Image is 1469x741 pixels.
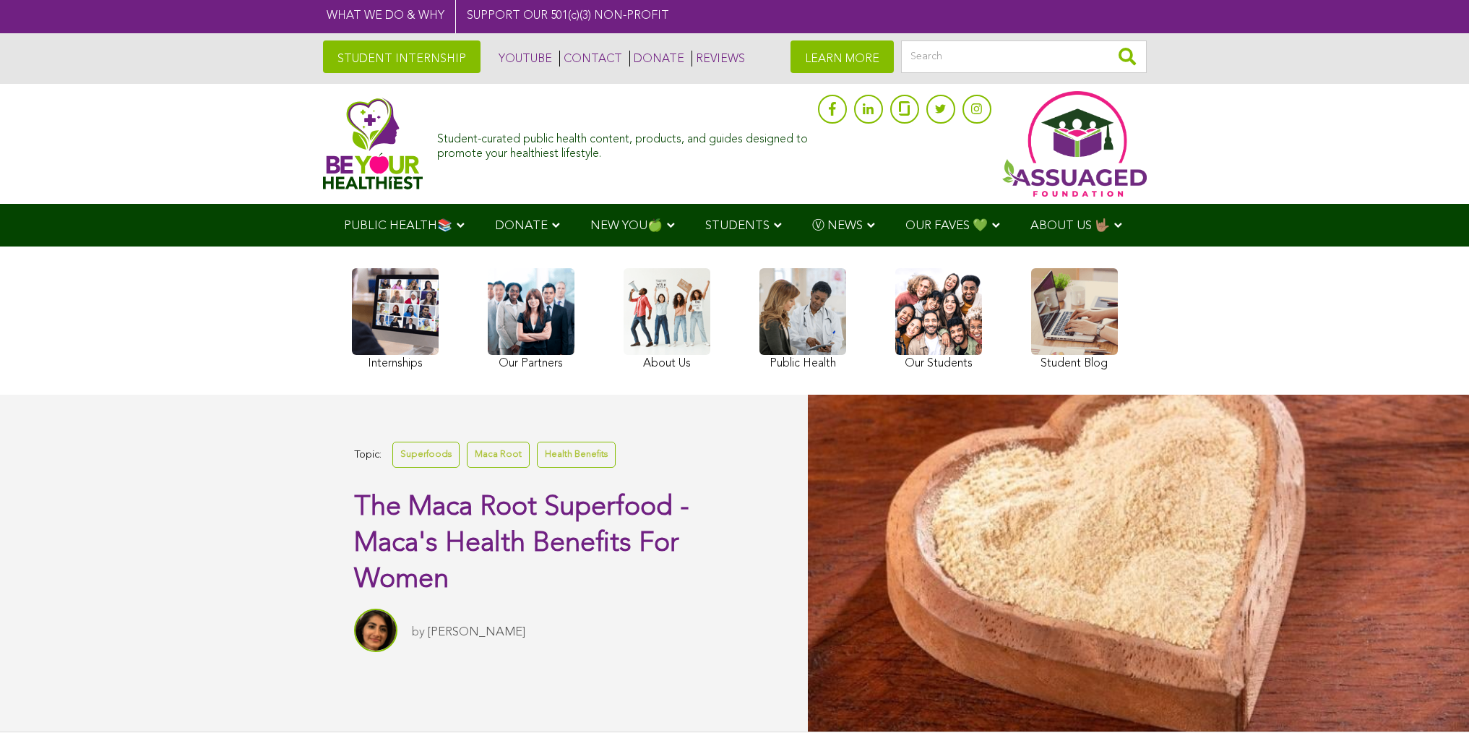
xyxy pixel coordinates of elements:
[495,220,548,232] span: DONATE
[812,220,863,232] span: Ⓥ NEWS
[467,442,530,467] a: Maca Root
[899,101,909,116] img: glassdoor
[354,609,397,652] img: Sitara Darvish
[412,626,425,638] span: by
[692,51,745,67] a: REVIEWS
[537,442,616,467] a: Health Benefits
[629,51,684,67] a: DONATE
[323,98,423,189] img: Assuaged
[392,442,460,467] a: Superfoods
[901,40,1147,73] input: Search
[790,40,894,73] a: LEARN MORE
[590,220,663,232] span: NEW YOU🍏
[354,445,382,465] span: Topic:
[559,51,622,67] a: CONTACT
[705,220,770,232] span: STUDENTS
[495,51,552,67] a: YOUTUBE
[1397,672,1469,741] iframe: Chat Widget
[1030,220,1110,232] span: ABOUT US 🤟🏽
[354,494,689,594] span: The Maca Root Superfood - Maca's Health Benefits For Women
[344,220,452,232] span: PUBLIC HEALTH📚
[905,220,988,232] span: OUR FAVES 💚
[437,126,810,160] div: Student-curated public health content, products, and guides designed to promote your healthiest l...
[323,204,1147,247] div: Navigation Menu
[428,626,525,638] a: [PERSON_NAME]
[1002,91,1147,197] img: Assuaged App
[323,40,481,73] a: STUDENT INTERNSHIP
